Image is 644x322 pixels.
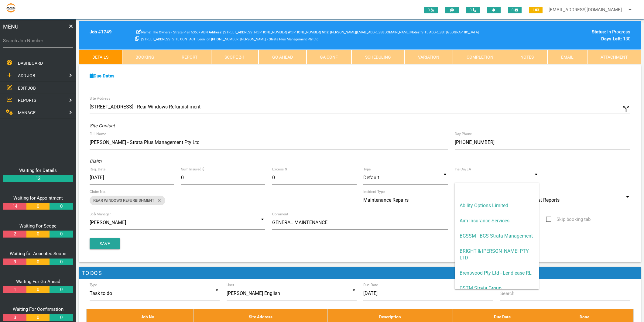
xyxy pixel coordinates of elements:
span: Home Phone [254,30,287,34]
span: 1 [529,7,543,13]
a: Variation [405,50,453,64]
b: Job # 1749 [90,29,112,35]
label: Search [500,290,514,297]
span: 0 [466,7,480,13]
label: Excess $ [272,166,287,172]
label: Site Address [90,96,110,101]
button: Save [90,238,120,249]
a: 0 [50,314,73,321]
i: Claim [90,159,101,164]
a: 0 [26,203,50,210]
span: [STREET_ADDRESS] [209,30,253,34]
h1: To Do's [79,267,641,279]
i: Click to show custom address field [622,104,631,113]
a: Waiting for Appointment [13,195,63,201]
a: Scheduling [351,50,405,64]
a: Waiting for Accepted Scope [10,251,66,256]
span: CSTM Strata Group [455,281,539,296]
span: ADD JOB [18,73,35,78]
a: Waiting For Scope [19,223,57,229]
b: Name: [141,30,151,34]
a: 0 [26,231,50,238]
label: Day Phone [455,131,472,137]
a: Waiting For Go Ahead [16,279,60,284]
label: Comment [272,211,288,217]
span: EDIT JOB [18,85,36,90]
b: Notes: [410,30,420,34]
span: 0 [424,7,438,13]
img: s3file [6,3,16,13]
b: W: [288,30,292,34]
a: 12 [3,175,73,182]
div: In Progress 130 [500,29,630,42]
label: Search Job Number [3,37,73,44]
label: Job Manager [90,211,111,217]
span: 0 [508,7,522,13]
a: Report [168,50,211,64]
label: User [227,282,234,288]
a: 9 [3,259,26,265]
a: 14 [3,203,26,210]
a: 0 [26,259,50,265]
a: Booking [122,50,168,64]
a: Due Dates [90,73,115,79]
div: , , , , , [451,216,542,229]
span: [PERSON_NAME][EMAIL_ADDRESS][DOMAIN_NAME] [327,30,409,34]
a: 0 [50,231,73,238]
a: Notes [507,50,548,64]
a: Completion [453,50,507,64]
a: 3 [3,314,26,321]
b: E: [327,30,329,34]
a: Scope 2-1 [211,50,259,64]
span: BRIGHT & [PERSON_NAME] PTY LTD [455,244,539,265]
span: MANAGE [18,110,36,115]
a: Waiting for Details [19,168,57,173]
span: Skip booking tab [546,216,591,223]
span: Aim Insurance Services [455,213,539,228]
a: Details [79,50,122,64]
a: Attachment [587,50,641,64]
a: 0 [50,286,73,293]
span: REPORTS [18,98,36,103]
label: Claim No. [90,189,106,194]
a: Click here copy customer information. [135,36,139,42]
label: Req. Date [90,166,105,172]
a: Waiting For Confirmation [13,307,63,312]
b: Address: [209,30,222,34]
label: Due Date [363,282,378,288]
span: Brentwood Pty Ltd - Lendlease RL [455,265,539,281]
b: Status: [592,29,606,35]
div: REAR WINDOWS REFURBISHMENT [90,196,165,205]
span: MENU [3,22,19,31]
b: H: [254,30,258,34]
a: GA Conf [307,50,352,64]
span: DASHBOARD [18,61,43,66]
a: 1 [3,286,26,293]
span: BCSSM - BCS Strata Management [455,228,539,244]
b: M: [322,30,326,34]
a: Go Ahead [259,50,307,64]
i: Site Contact [90,123,115,128]
a: 0 [26,286,50,293]
span: [PHONE_NUMBER] [288,30,321,34]
label: Type [90,282,97,288]
a: 2 [3,231,26,238]
a: 0 [26,314,50,321]
label: Full Name [90,131,106,137]
span: Ability Options Limited [455,198,539,213]
a: Email [547,50,587,64]
a: 0 [50,259,73,265]
label: Incident Type [363,189,385,194]
span: SITE ADDRESS: '[GEOGRAPHIC_DATA]' [STREET_ADDRESS] SITE CONTACT: Leoni on [PHONE_NUMBER] [PERSON_... [141,30,479,41]
label: Sum Insured $ [181,166,204,172]
i: close [154,196,162,205]
span: The Owners - Strata Plan 53607 ABN [141,30,208,34]
label: Type [363,166,371,172]
label: Ins Co/LA [455,166,471,172]
a: 0 [50,203,73,210]
b: Days Left: [601,36,622,42]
